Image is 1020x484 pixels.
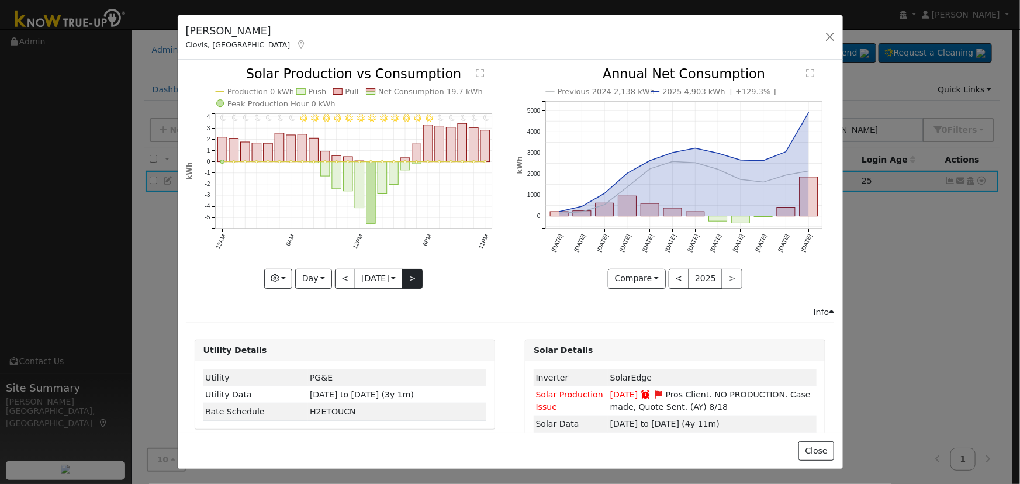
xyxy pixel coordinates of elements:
[527,108,541,114] text: 5000
[738,158,743,163] circle: onclick=""
[557,211,562,216] circle: onclick=""
[689,269,723,289] button: 2025
[296,40,306,49] a: Map
[784,150,789,154] circle: onclick=""
[527,129,541,135] text: 4000
[716,167,721,172] circle: onclick=""
[761,180,766,185] circle: onclick=""
[610,419,720,428] span: [DATE] to [DATE] (4y 11m)
[732,233,746,253] text: [DATE]
[738,177,743,182] circle: onclick=""
[534,416,608,433] td: Solar Data
[534,345,593,355] strong: Solar Details
[648,158,652,163] circle: onclick=""
[807,169,811,174] circle: onclick=""
[755,233,769,253] text: [DATE]
[310,390,414,399] span: [DATE] to [DATE] (3y 1m)
[310,407,356,416] span: M
[551,233,565,253] text: [DATE]
[527,192,541,198] text: 1000
[534,369,608,386] td: Inverter
[537,213,541,220] text: 0
[203,386,308,403] td: Utility Data
[603,67,765,82] text: Annual Net Consumption
[663,209,682,217] rect: onclick=""
[807,69,815,78] text: 
[693,146,698,151] circle: onclick=""
[625,185,630,190] circle: onclick=""
[610,373,652,382] span: ID: 657774, authorized: 11/14/22
[641,233,655,253] text: [DATE]
[800,233,814,253] text: [DATE]
[653,390,663,399] i: Edit Issue
[761,158,766,163] circle: onclick=""
[203,403,308,420] td: Rate Schedule
[527,150,541,156] text: 3000
[664,233,678,253] text: [DATE]
[777,208,796,216] rect: onclick=""
[777,233,791,253] text: [DATE]
[603,203,607,208] circle: onclick=""
[618,233,632,253] text: [DATE]
[557,210,562,215] circle: onclick=""
[596,203,614,216] rect: onclick=""
[709,216,727,222] rect: onclick=""
[814,306,835,319] div: Info
[669,269,689,289] button: <
[709,233,723,253] text: [DATE]
[732,216,750,223] rect: onclick=""
[648,167,652,171] circle: onclick=""
[186,23,306,39] h5: [PERSON_NAME]
[686,212,704,217] rect: onclick=""
[670,151,675,155] circle: onclick=""
[670,160,675,164] circle: onclick=""
[310,373,333,382] span: ID: 8281083, authorized: 11/14/22
[580,205,585,209] circle: onclick=""
[641,204,659,217] rect: onclick=""
[641,390,651,399] a: Snooze expired 08/25/2025
[550,212,568,217] rect: onclick=""
[798,441,834,461] button: Close
[686,233,700,253] text: [DATE]
[203,369,308,386] td: Utility
[580,210,585,215] circle: onclick=""
[716,151,721,156] circle: onclick=""
[516,157,524,174] text: kWh
[203,345,267,355] strong: Utility Details
[618,196,637,216] rect: onclick=""
[755,216,773,217] rect: onclick=""
[784,173,789,178] circle: onclick=""
[573,233,587,253] text: [DATE]
[608,269,666,289] button: Compare
[625,171,630,176] circle: onclick=""
[663,88,777,96] text: 2025 4,903 kWh [ +129.3% ]
[536,390,603,412] span: Solar Production Issue
[610,390,638,399] span: [DATE]
[610,390,811,412] span: Pros Client. NO PRODUCTION. Case made, Quote Sent. (AY) 8/18
[596,233,610,253] text: [DATE]
[693,161,698,165] circle: onclick=""
[573,211,591,216] rect: onclick=""
[807,110,811,115] circle: onclick=""
[527,171,541,177] text: 2000
[558,88,655,96] text: Previous 2024 2,138 kWh
[603,191,607,196] circle: onclick=""
[800,177,818,216] rect: onclick=""
[186,40,291,49] span: Clovis, [GEOGRAPHIC_DATA]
